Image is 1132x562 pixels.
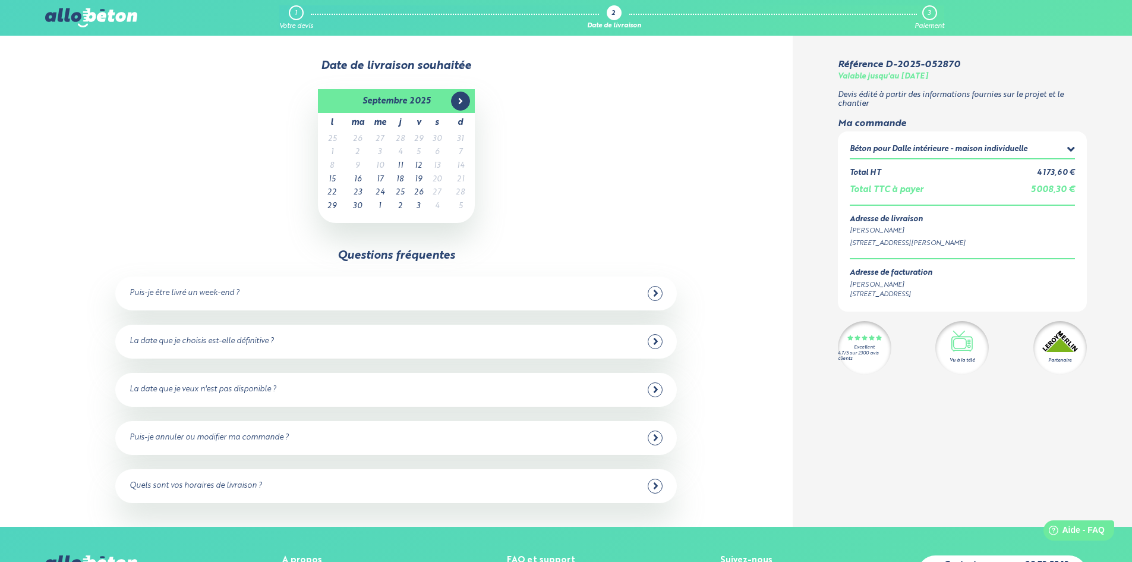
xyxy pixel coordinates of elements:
div: 1 [295,10,297,17]
div: Excellent [854,345,875,350]
td: 5 [446,200,475,214]
div: Adresse de facturation [850,269,932,278]
td: 19 [409,173,428,187]
td: 27 [369,133,391,146]
iframe: Help widget launcher [1026,516,1119,549]
td: 3 [409,200,428,214]
th: septembre 2025 [346,89,446,113]
td: 28 [446,186,475,200]
div: 3 [928,10,931,17]
td: 14 [446,159,475,173]
td: 8 [318,159,346,173]
th: d [446,113,475,133]
td: 25 [318,133,346,146]
div: Référence D-2025-052870 [838,59,960,70]
td: 7 [446,146,475,159]
div: Valable jusqu'au [DATE] [838,73,928,81]
div: [PERSON_NAME] [850,226,1075,236]
td: 2 [391,200,409,214]
div: Questions fréquentes [338,249,455,262]
div: [PERSON_NAME] [850,280,932,290]
th: s [428,113,446,133]
td: 10 [369,159,391,173]
td: 24 [369,186,391,200]
td: 26 [346,133,369,146]
div: La date que je veux n'est pas disponible ? [130,385,276,394]
td: 26 [409,186,428,200]
div: 4 173,60 € [1037,169,1075,178]
th: j [391,113,409,133]
div: Puis-je être livré un week-end ? [130,289,239,298]
th: v [409,113,428,133]
td: 6 [428,146,446,159]
th: ma [346,113,369,133]
td: 2 [346,146,369,159]
td: 15 [318,173,346,187]
summary: Béton pour Dalle intérieure - maison individuelle [850,143,1075,158]
div: 4.7/5 sur 2300 avis clients [838,351,891,362]
td: 1 [369,200,391,214]
td: 16 [346,173,369,187]
td: 9 [346,159,369,173]
th: l [318,113,346,133]
td: 1 [318,146,346,159]
td: 25 [391,186,409,200]
div: Vu à la télé [950,357,975,364]
div: Puis-je annuler ou modifier ma commande ? [130,434,289,442]
td: 5 [409,146,428,159]
div: [STREET_ADDRESS][PERSON_NAME] [850,238,1075,249]
td: 28 [391,133,409,146]
div: [STREET_ADDRESS] [850,290,932,300]
div: Date de livraison souhaitée [45,59,747,73]
span: 5 008,30 € [1031,186,1075,194]
img: allobéton [45,8,137,27]
td: 20 [428,173,446,187]
td: 30 [428,133,446,146]
td: 29 [409,133,428,146]
p: Devis édité à partir des informations fournies sur le projet et le chantier [838,91,1087,108]
td: 11 [391,159,409,173]
div: Adresse de livraison [850,215,1075,224]
div: 2 [611,10,615,18]
div: Votre devis [279,23,313,30]
td: 29 [318,200,346,214]
div: Total HT [850,169,881,178]
div: Béton pour Dalle intérieure - maison individuelle [850,145,1027,154]
div: Ma commande [838,118,1087,129]
a: 1 Votre devis [279,5,313,30]
div: Partenaire [1048,357,1071,364]
td: 31 [446,133,475,146]
td: 17 [369,173,391,187]
td: 18 [391,173,409,187]
div: La date que je choisis est-elle définitive ? [130,337,274,346]
div: Quels sont vos horaires de livraison ? [130,482,262,491]
td: 27 [428,186,446,200]
td: 3 [369,146,391,159]
td: 4 [391,146,409,159]
td: 4 [428,200,446,214]
td: 22 [318,186,346,200]
td: 13 [428,159,446,173]
a: 2 Date de livraison [587,5,641,30]
td: 23 [346,186,369,200]
div: Total TTC à payer [850,185,923,195]
td: 21 [446,173,475,187]
div: Paiement [915,23,944,30]
td: 12 [409,159,428,173]
td: 30 [346,200,369,214]
a: 3 Paiement [915,5,944,30]
div: Date de livraison [587,23,641,30]
th: me [369,113,391,133]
